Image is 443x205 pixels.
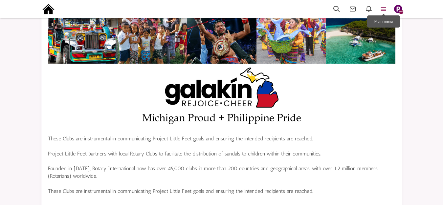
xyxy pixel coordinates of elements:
[48,135,395,143] div: These Clubs are instrumental in communicating Project Little Feet goals and ensuring the intended...
[394,5,402,13] img: Slide1.png
[123,64,320,108] img: 286758%2F9510075%2FGalakin.png
[41,2,56,16] img: output-onlinepngtools%20-%202025-09-15T191211.976.png
[48,150,395,195] div: Project Little Feet partners with local Rotary Clubs to facilitate the distribution of sandals to...
[123,108,320,128] img: 286758%2F9510076%2FSlide5.png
